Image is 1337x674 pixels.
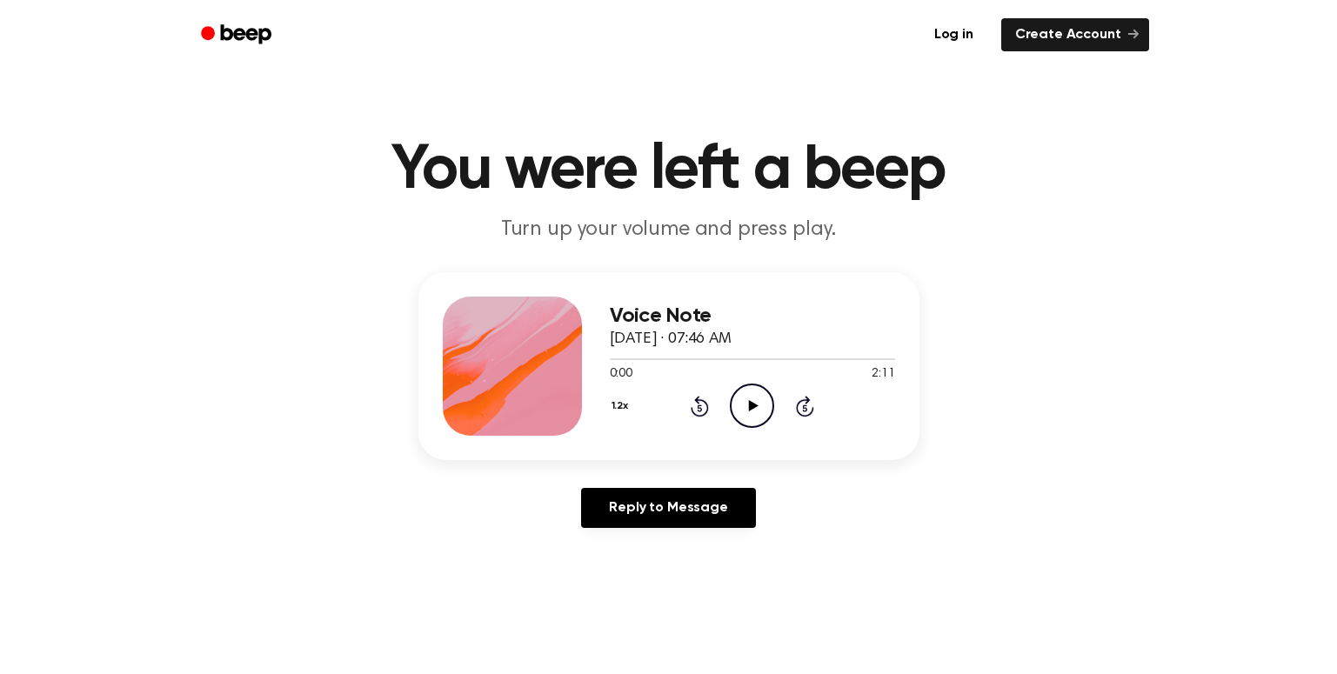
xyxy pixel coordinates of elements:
a: Beep [189,18,287,52]
a: Log in [917,15,991,55]
h1: You were left a beep [224,139,1114,202]
span: 0:00 [610,365,632,384]
a: Reply to Message [581,488,755,528]
span: [DATE] · 07:46 AM [610,331,732,347]
h3: Voice Note [610,304,895,328]
a: Create Account [1001,18,1149,51]
p: Turn up your volume and press play. [335,216,1003,244]
button: 1.2x [610,391,635,421]
span: 2:11 [872,365,894,384]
